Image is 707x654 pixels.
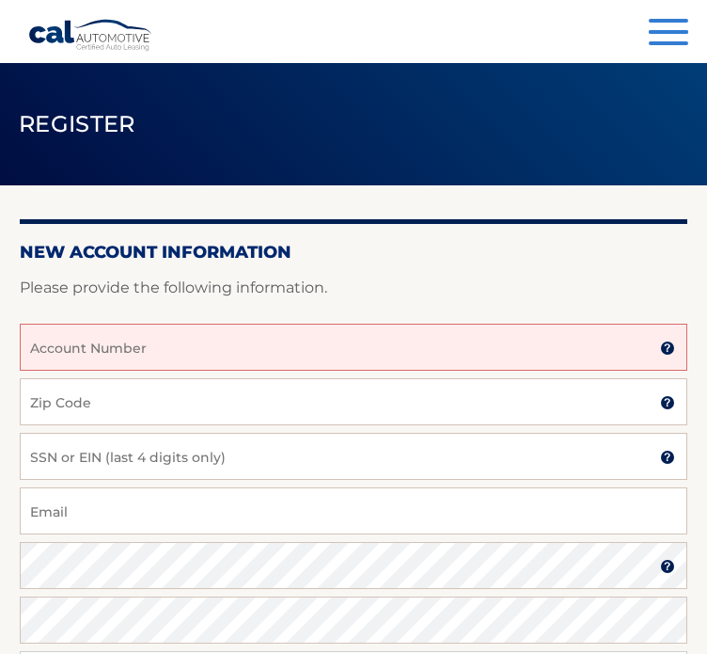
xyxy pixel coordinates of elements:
h2: New Account Information [20,242,687,263]
input: Zip Code [20,378,687,425]
img: tooltip.svg [660,559,675,574]
input: Account Number [20,324,687,371]
a: Cal Automotive [28,19,153,52]
input: SSN or EIN (last 4 digits only) [20,433,687,480]
p: Please provide the following information. [20,275,687,301]
img: tooltip.svg [660,395,675,410]
input: Email [20,487,687,534]
img: tooltip.svg [660,341,675,356]
img: tooltip.svg [660,450,675,465]
span: Register [19,110,135,137]
button: Menu [649,19,688,50]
